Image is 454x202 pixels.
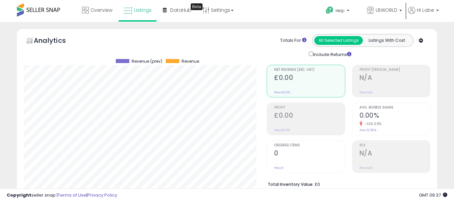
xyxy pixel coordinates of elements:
[359,112,430,121] h2: 0.00%
[34,36,79,47] h5: Analytics
[336,8,345,13] span: Help
[274,128,290,132] small: Prev: £0.00
[268,181,314,187] b: Total Inventory Value:
[408,7,439,22] a: Hi Labe
[87,192,117,198] a: Privacy Policy
[274,90,290,94] small: Prev: £0.00
[417,7,434,13] span: Hi Labe
[58,192,86,198] a: Terms of Use
[304,50,359,58] div: Include Returns
[325,6,334,15] i: Get Help
[268,180,425,188] li: £0
[170,7,191,13] span: DataHub
[274,106,345,110] span: Profit
[280,37,306,44] div: Totals For
[359,144,430,147] span: ROI
[274,112,345,121] h2: £0.00
[274,166,284,170] small: Prev: 0
[274,68,345,72] span: Net Revenue (Exc. VAT)
[274,144,345,147] span: Ordered Items
[7,192,31,198] strong: Copyright
[132,59,162,64] span: Revenue (prev)
[359,90,373,94] small: Prev: N/A
[359,149,430,158] h2: N/A
[376,7,397,13] span: LBWORLD
[90,7,112,13] span: Overview
[274,74,345,83] h2: £0.00
[419,192,447,198] span: 2025-10-6 09:37 GMT
[359,106,430,110] span: Avg. Buybox Share
[320,1,361,22] a: Help
[359,68,430,72] span: Profit [PERSON_NAME]
[191,3,203,10] div: Tooltip anchor
[134,7,152,13] span: Listings
[314,36,363,45] button: All Selected Listings
[7,192,117,199] div: seller snap | |
[359,166,373,170] small: Prev: N/A
[359,74,430,83] h2: N/A
[359,128,376,132] small: Prev: 12.50%
[182,59,199,64] span: Revenue
[363,36,411,45] button: Listings With Cost
[274,149,345,158] h2: 0
[363,121,382,126] small: -100.00%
